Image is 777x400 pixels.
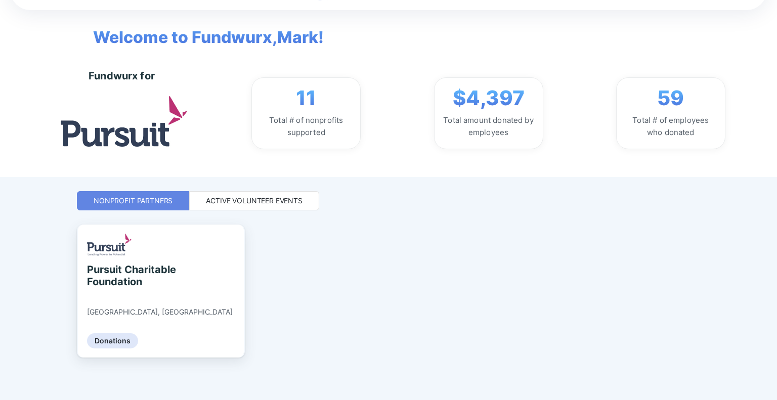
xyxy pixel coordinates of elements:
span: 11 [296,86,316,110]
div: Total # of nonprofits supported [260,114,352,139]
div: Donations [87,333,138,348]
div: Total # of employees who donated [625,114,717,139]
div: [GEOGRAPHIC_DATA], [GEOGRAPHIC_DATA] [87,307,233,317]
div: Fundwurx for [89,70,155,82]
span: 59 [657,86,684,110]
div: Pursuit Charitable Foundation [87,263,180,288]
div: Active Volunteer Events [206,196,303,206]
div: Nonprofit Partners [94,196,172,206]
span: Welcome to Fundwurx, Mark ! [78,10,324,50]
div: Total amount donated by employees [443,114,535,139]
img: logo.jpg [61,96,187,146]
span: $4,397 [453,86,525,110]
